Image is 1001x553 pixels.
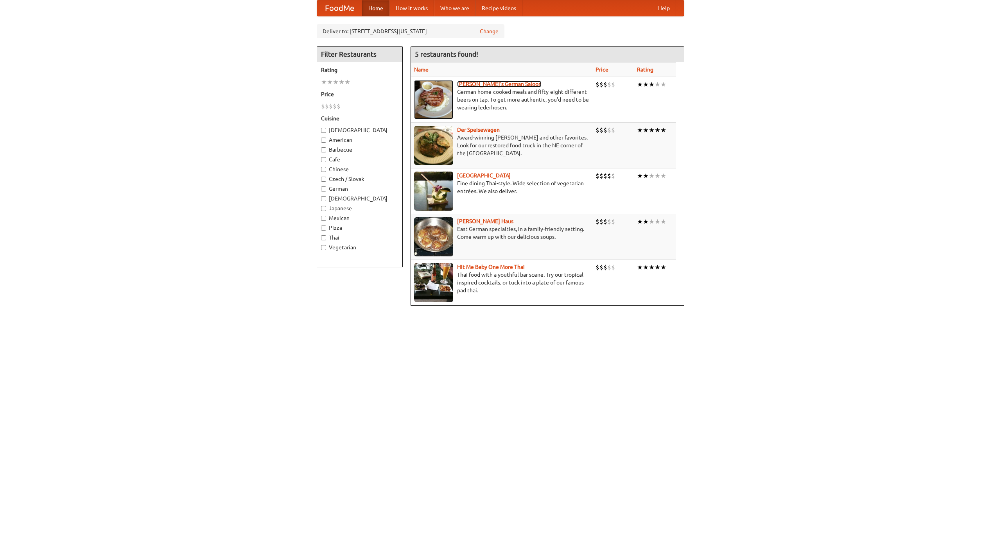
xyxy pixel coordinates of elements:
a: How it works [389,0,434,16]
li: $ [603,80,607,89]
li: ★ [643,217,649,226]
li: $ [599,80,603,89]
li: $ [596,263,599,272]
h5: Rating [321,66,398,74]
input: [DEMOGRAPHIC_DATA] [321,128,326,133]
li: $ [599,263,603,272]
li: $ [603,172,607,180]
input: Cafe [321,157,326,162]
li: $ [596,172,599,180]
a: Hit Me Baby One More Thai [457,264,525,270]
li: ★ [327,78,333,86]
li: $ [599,217,603,226]
li: ★ [643,80,649,89]
a: Recipe videos [475,0,522,16]
li: ★ [655,80,660,89]
label: Cafe [321,156,398,163]
li: $ [599,172,603,180]
label: Mexican [321,214,398,222]
p: Thai food with a youthful bar scene. Try our tropical inspired cocktails, or tuck into a plate of... [414,271,589,294]
li: ★ [637,263,643,272]
label: Czech / Slovak [321,175,398,183]
label: German [321,185,398,193]
li: ★ [649,80,655,89]
img: kohlhaus.jpg [414,217,453,256]
li: $ [611,217,615,226]
a: Home [362,0,389,16]
p: East German specialties, in a family-friendly setting. Come warm up with our delicious soups. [414,225,589,241]
li: ★ [637,80,643,89]
b: [GEOGRAPHIC_DATA] [457,172,511,179]
label: Pizza [321,224,398,232]
li: $ [611,263,615,272]
li: ★ [660,172,666,180]
li: $ [603,217,607,226]
li: ★ [649,263,655,272]
p: Award-winning [PERSON_NAME] and other favorites. Look for our restored food truck in the NE corne... [414,134,589,157]
li: ★ [637,126,643,134]
li: $ [603,126,607,134]
img: speisewagen.jpg [414,126,453,165]
li: ★ [321,78,327,86]
li: $ [337,102,341,111]
a: Rating [637,66,653,73]
li: $ [607,126,611,134]
a: FoodMe [317,0,362,16]
li: ★ [637,217,643,226]
label: [DEMOGRAPHIC_DATA] [321,126,398,134]
li: ★ [637,172,643,180]
li: $ [607,263,611,272]
li: ★ [655,217,660,226]
p: Fine dining Thai-style. Wide selection of vegetarian entrées. We also deliver. [414,179,589,195]
img: esthers.jpg [414,80,453,119]
img: babythai.jpg [414,263,453,302]
ng-pluralize: 5 restaurants found! [415,50,478,58]
li: $ [596,217,599,226]
a: [PERSON_NAME] Haus [457,218,513,224]
a: Name [414,66,429,73]
label: American [321,136,398,144]
input: Pizza [321,225,326,231]
h5: Price [321,90,398,98]
label: Japanese [321,204,398,212]
li: $ [611,126,615,134]
a: Change [480,27,499,35]
li: $ [596,80,599,89]
li: $ [607,172,611,180]
li: ★ [333,78,339,86]
li: ★ [660,217,666,226]
li: ★ [649,172,655,180]
li: $ [325,102,329,111]
li: ★ [655,263,660,272]
input: Vegetarian [321,245,326,250]
p: German home-cooked meals and fifty-eight different beers on tap. To get more authentic, you'd nee... [414,88,589,111]
li: $ [321,102,325,111]
li: ★ [660,80,666,89]
li: ★ [643,126,649,134]
input: German [321,186,326,191]
h5: Cuisine [321,115,398,122]
input: American [321,138,326,143]
li: $ [599,126,603,134]
a: Who we are [434,0,475,16]
h4: Filter Restaurants [317,47,402,62]
input: Barbecue [321,147,326,152]
li: ★ [649,126,655,134]
a: Der Speisewagen [457,127,500,133]
li: ★ [649,217,655,226]
li: ★ [660,263,666,272]
li: ★ [660,126,666,134]
li: ★ [643,263,649,272]
li: $ [329,102,333,111]
label: Chinese [321,165,398,173]
a: [PERSON_NAME]'s German Saloon [457,81,542,87]
li: $ [333,102,337,111]
li: $ [607,217,611,226]
a: Price [596,66,608,73]
label: Vegetarian [321,243,398,251]
li: ★ [643,172,649,180]
a: Help [652,0,676,16]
